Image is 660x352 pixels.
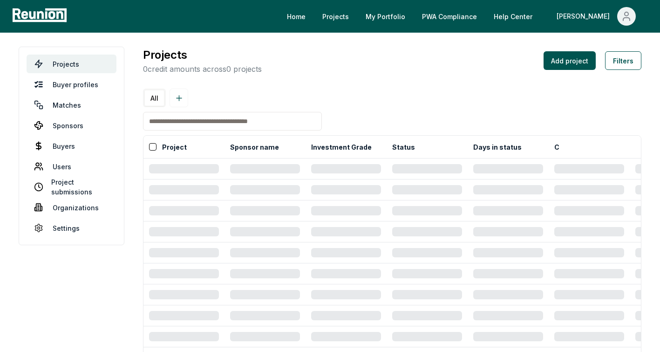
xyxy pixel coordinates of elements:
a: Buyer profiles [27,75,116,94]
a: Users [27,157,116,176]
button: Project [160,138,189,156]
div: [PERSON_NAME] [557,7,613,26]
button: All [145,90,164,106]
nav: Main [279,7,651,26]
a: Buyers [27,137,116,155]
a: My Portfolio [358,7,413,26]
a: Settings [27,219,116,237]
a: Sponsors [27,116,116,135]
a: Help Center [486,7,540,26]
a: PWA Compliance [415,7,484,26]
button: Investment Grade [309,138,374,156]
button: Status [390,138,417,156]
a: Projects [315,7,356,26]
a: Project submissions [27,178,116,196]
button: [PERSON_NAME] [549,7,643,26]
h3: Projects [143,47,262,63]
p: 0 credit amounts across 0 projects [143,63,262,75]
a: Home [279,7,313,26]
button: Sponsor name [228,138,281,156]
button: Filters [605,51,641,70]
a: Projects [27,55,116,73]
a: Matches [27,96,116,114]
button: Credit type [552,138,593,156]
a: Organizations [27,198,116,217]
button: Days in status [471,138,524,156]
button: Add project [544,51,596,70]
